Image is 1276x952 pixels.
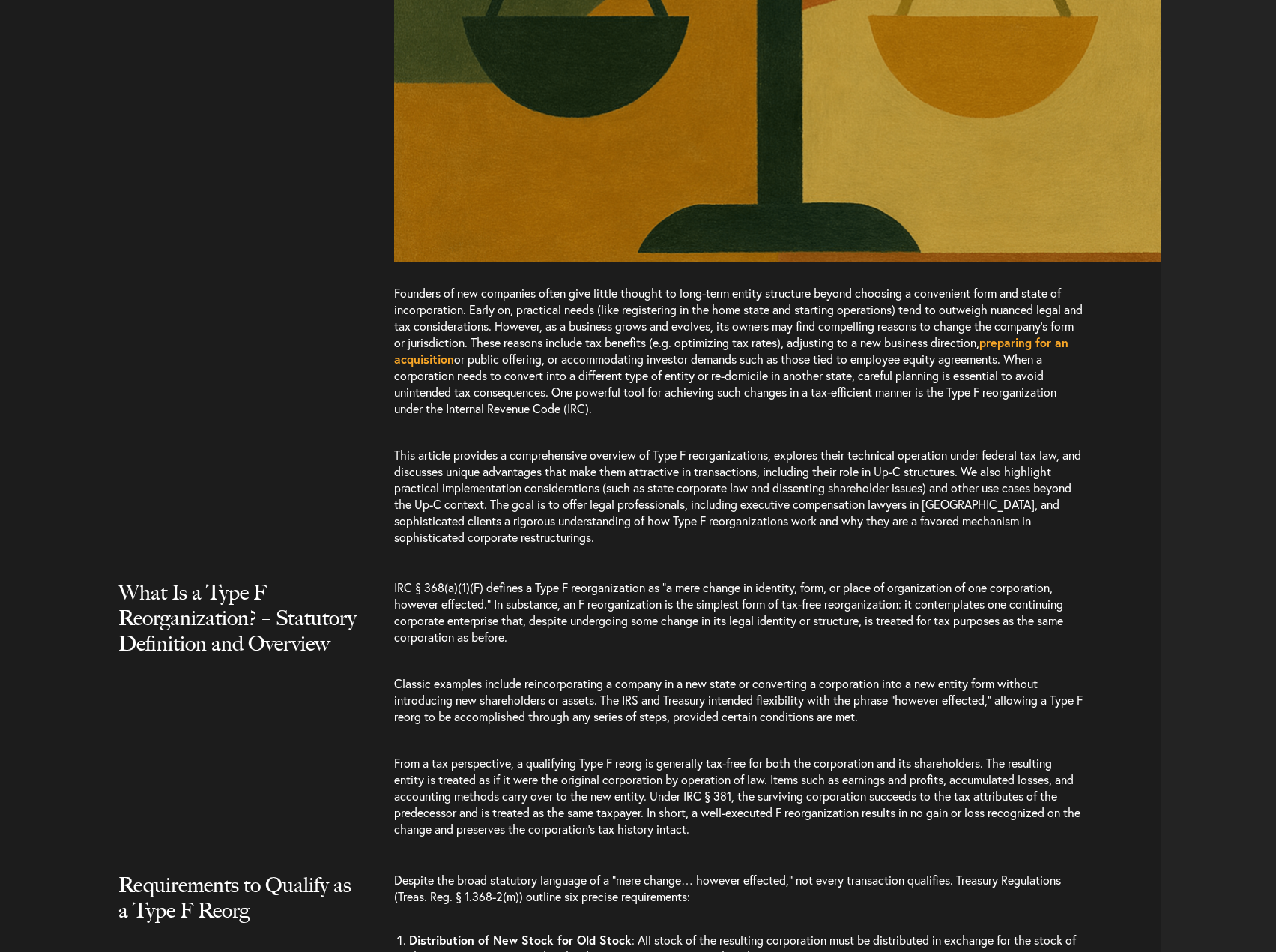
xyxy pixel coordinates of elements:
[394,755,1080,837] span: From a tax perspective, a qualifying Type F reorg is generally tax-free for both the corporation ...
[394,675,1083,724] span: Classic examples include reincorporating a company in a new state or converting a corporation int...
[394,579,1063,645] span: IRC § 368(a)(1)(F) defines a Type F reorganization as “a mere change in identity, form, or place ...
[394,447,1081,545] span: This article provides a comprehensive overview of Type F reorganizations, explores their technica...
[394,334,1068,367] a: preparing for an acquisition
[409,932,632,948] b: Distribution of New Stock for Old Stock
[118,579,357,686] h2: What Is a Type F Reorganization? – Statutory Definition and Overview
[394,285,1083,416] span: Founders of new companies often give little thought to long-term entity structure beyond choosing...
[394,872,1061,904] span: Despite the broad statutory language of a “mere change… however effected,” not every transaction ...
